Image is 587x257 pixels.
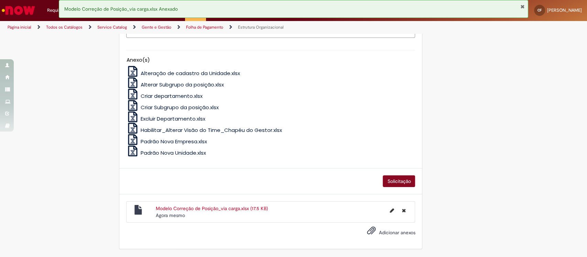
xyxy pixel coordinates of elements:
[547,7,582,13] span: [PERSON_NAME]
[126,70,240,77] a: Alteração de cadastro da Unidade.xlsx
[141,126,282,134] span: Habilitar_Alterar Visão do Time_Chapéu do Gestor.xlsx
[156,212,185,218] time: 29/09/2025 10:40:26
[379,229,415,236] span: Adicionar anexos
[97,24,127,30] a: Service Catalog
[141,115,205,122] span: Excluir Departamento.xlsx
[141,70,240,77] span: Alteração de cadastro da Unidade.xlsx
[238,24,284,30] a: Estrutura Organizacional
[142,24,171,30] a: Gente e Gestão
[156,205,268,212] a: Modelo Correção de Posição_via carga.xlsx (17.5 KB)
[141,138,207,145] span: Padrão Nova Empresa.xlsx
[383,175,415,187] button: Solicitação
[64,6,178,12] span: Modelo Correção de Posição_via carga.xlsx Anexado
[126,126,282,134] a: Habilitar_Alterar Visão do Time_Chapéu do Gestor.xlsx
[365,224,377,240] button: Adicionar anexos
[141,81,224,88] span: Alterar Subgrupo da posição.xlsx
[8,24,31,30] a: Página inicial
[156,212,185,218] span: Agora mesmo
[126,57,415,63] h5: Anexo(s)
[47,7,71,14] span: Requisições
[46,24,83,30] a: Todos os Catálogos
[398,205,410,216] button: Excluir Modelo Correção de Posição_via carga.xlsx
[141,92,203,100] span: Criar departamento.xlsx
[5,21,386,34] ul: Trilhas de página
[126,115,205,122] a: Excluir Departamento.xlsx
[126,138,207,145] a: Padrão Nova Empresa.xlsx
[126,92,203,100] a: Criar departamento.xlsx
[126,81,224,88] a: Alterar Subgrupo da posição.xlsx
[1,3,36,17] img: ServiceNow
[385,205,398,216] button: Editar nome de arquivo Modelo Correção de Posição_via carga.xlsx
[520,4,524,9] button: Fechar Notificação
[126,104,219,111] a: Criar Subgrupo da posição.xlsx
[141,104,219,111] span: Criar Subgrupo da posição.xlsx
[537,8,542,12] span: CF
[126,149,206,156] a: Padrão Nova Unidade.xlsx
[186,24,223,30] a: Folha de Pagamento
[141,149,206,156] span: Padrão Nova Unidade.xlsx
